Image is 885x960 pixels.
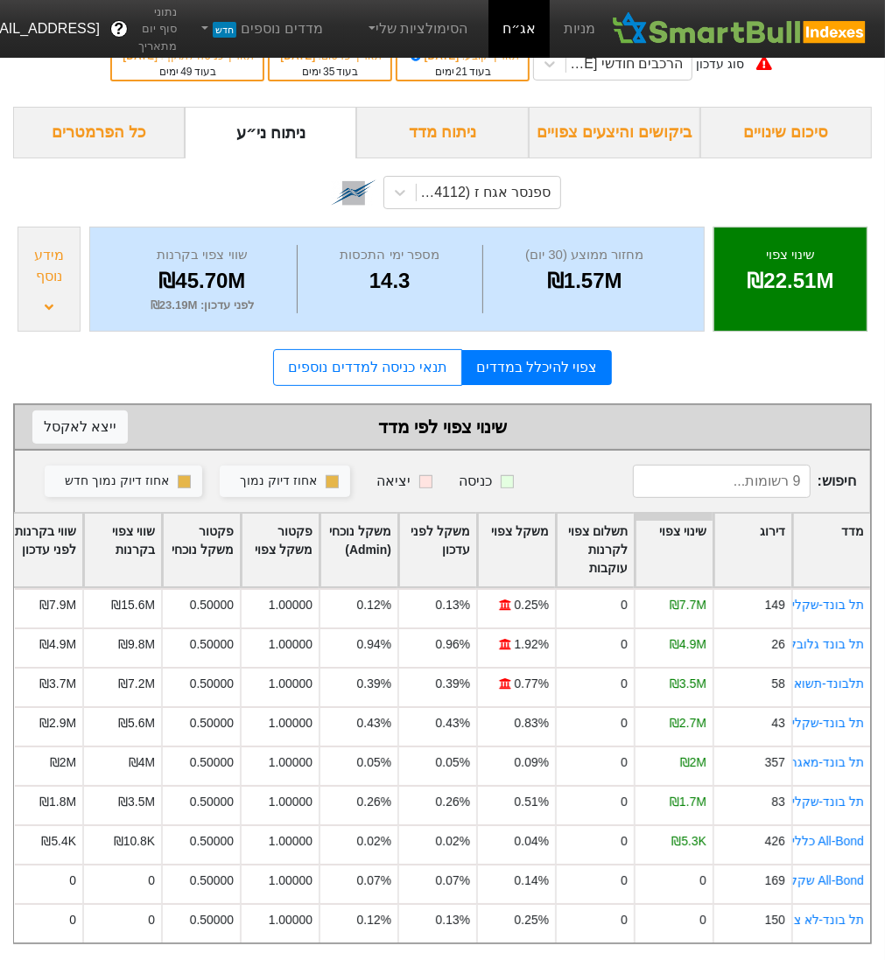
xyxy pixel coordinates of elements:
div: ₪5.3K [671,832,706,851]
div: 0.50000 [190,596,234,614]
a: הסימולציות שלי [358,11,475,46]
div: ספנסר אגח ז (1224112) [415,182,551,203]
div: Toggle SortBy [636,514,713,586]
a: All-Bond שקלי [788,873,864,887]
div: ₪1.8M [39,793,76,811]
div: ניתוח ני״ע [185,107,356,158]
div: ביקושים והיצעים צפויים [529,107,700,158]
div: 0.43% [357,714,391,732]
div: 0.12% [357,596,391,614]
span: חדש [213,22,236,38]
div: 1.00000 [269,911,313,929]
div: 0 [699,911,706,929]
a: תל בונד-שקלי 5-15 [764,716,864,730]
div: ₪4.9M [670,635,706,654]
div: מחזור ממוצע (30 יום) [488,245,683,265]
div: 0.94% [357,635,391,654]
div: 0 [621,753,628,772]
div: 0.13% [436,596,470,614]
div: Toggle SortBy [478,514,555,586]
div: 1.00000 [269,872,313,890]
div: ₪5.6M [118,714,155,732]
a: תנאי כניסה למדדים נוספים [273,349,461,386]
a: תל בונד-לא צמודות [763,913,864,927]
div: 0 [621,793,628,811]
div: 357 [765,753,785,772]
div: 0.25% [515,596,549,614]
div: 83 [772,793,785,811]
div: 0.77% [515,675,549,693]
div: ₪2.9M [39,714,76,732]
div: ₪7.9M [39,596,76,614]
div: מספר ימי התכסות [302,245,478,265]
div: 0.50000 [190,872,234,890]
div: ₪5.4K [41,832,76,851]
a: תל בונד-מאגר [790,755,865,769]
div: ₪9.8M [118,635,155,654]
div: 0 [621,635,628,654]
div: Toggle SortBy [793,514,870,586]
div: Toggle SortBy [714,514,791,586]
div: שינוי צפוי לפי מדד [32,414,853,440]
div: 0.96% [436,635,470,654]
div: 0.39% [436,675,470,693]
div: 169 [765,872,785,890]
div: ₪3.5M [670,675,706,693]
div: שינוי צפוי [736,245,845,265]
div: 43 [772,714,785,732]
div: ₪7.7M [670,596,706,614]
div: שווי צפוי בקרנות [112,245,292,265]
a: תל בונד-שקלי [792,598,865,612]
input: 9 רשומות... [633,465,810,498]
div: Toggle SortBy [163,514,240,586]
div: 0.50000 [190,832,234,851]
span: 35 [323,66,334,78]
div: 0.02% [357,832,391,851]
div: ₪15.6M [111,596,155,614]
div: 0.05% [436,753,470,772]
div: ₪7.2M [118,675,155,693]
a: תל בונד גלובל שקלי [759,637,864,651]
div: 0 [148,911,155,929]
div: 0 [621,675,628,693]
button: אחוז דיוק נמוך [220,466,350,497]
div: ₪1.57M [488,265,683,297]
div: Toggle SortBy [242,514,319,586]
div: 1.00000 [269,714,313,732]
div: ₪10.8K [114,832,155,851]
div: כניסה [459,471,492,492]
div: ₪4M [129,753,155,772]
div: Toggle SortBy [399,514,476,586]
div: 0.04% [515,832,549,851]
div: ₪3.5M [118,793,155,811]
div: 0.14% [515,872,549,890]
div: סיכום שינויים [700,107,872,158]
a: מדדים נוספיםחדש [191,11,330,46]
a: All-Bond כללי [792,834,864,848]
a: תלבונד-תשואות שקלי [753,676,865,690]
div: ₪2M [680,753,706,772]
div: 0.25% [515,911,549,929]
div: 26 [772,635,785,654]
div: הרכבים חודשי [DATE] [565,53,683,74]
div: 0.13% [436,911,470,929]
div: לפני עדכון : ₪23.19M [112,297,292,314]
button: אחוז דיוק נמוך חדש [45,466,202,497]
div: Toggle SortBy [557,514,634,586]
div: 1.00000 [269,635,313,654]
div: 1.92% [515,635,549,654]
div: 0.26% [436,793,470,811]
div: ₪22.51M [736,265,845,297]
div: 1.00000 [269,596,313,614]
div: 0 [148,872,155,890]
div: 0.83% [515,714,549,732]
div: 1.00000 [269,793,313,811]
div: בעוד ימים [278,64,382,80]
div: 14.3 [302,265,478,297]
a: תל בונד-שקלי A [780,795,864,809]
div: אחוז דיוק נמוך חדש [65,472,169,491]
div: 0 [621,832,628,851]
div: 0 [69,872,76,890]
div: 0 [621,872,628,890]
div: 0 [621,596,628,614]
